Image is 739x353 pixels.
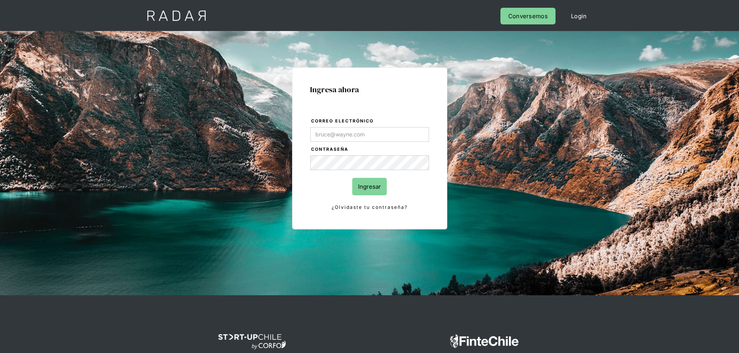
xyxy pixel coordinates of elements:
a: Login [563,8,595,24]
label: Contraseña [311,146,429,153]
input: Ingresar [352,178,387,195]
a: ¿Olvidaste tu contraseña? [310,203,429,212]
a: Conversemos [500,8,556,24]
form: Login Form [310,117,429,212]
input: bruce@wayne.com [310,127,429,142]
h1: Ingresa ahora [310,85,429,94]
label: Correo electrónico [311,117,429,125]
